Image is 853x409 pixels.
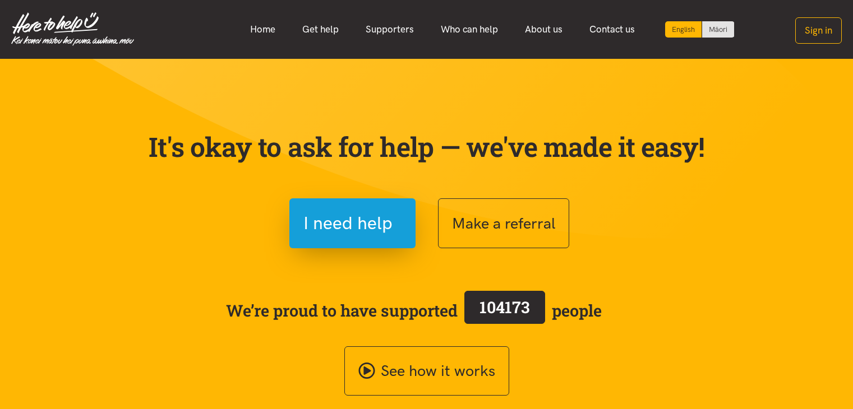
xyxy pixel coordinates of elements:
[11,12,134,46] img: Home
[795,17,842,44] button: Sign in
[226,289,602,332] span: We’re proud to have supported people
[237,17,289,41] a: Home
[458,289,552,332] a: 104173
[344,346,509,396] a: See how it works
[576,17,648,41] a: Contact us
[511,17,576,41] a: About us
[146,131,707,163] p: It's okay to ask for help — we've made it easy!
[479,296,530,318] span: 104173
[303,209,393,238] span: I need help
[352,17,427,41] a: Supporters
[438,198,569,248] button: Make a referral
[427,17,511,41] a: Who can help
[289,198,416,248] button: I need help
[702,21,734,38] a: Switch to Te Reo Māori
[289,17,352,41] a: Get help
[665,21,735,38] div: Language toggle
[665,21,702,38] div: Current language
